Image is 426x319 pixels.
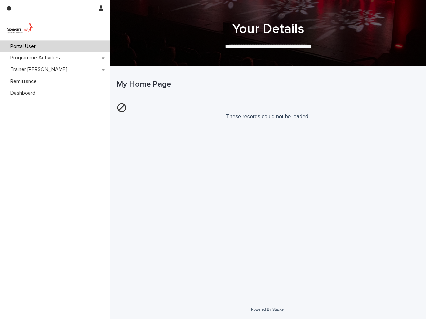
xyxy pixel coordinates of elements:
[8,55,65,61] p: Programme Activities
[116,100,419,122] p: These records could not be loaded.
[251,307,285,311] a: Powered By Stacker
[116,80,419,89] h1: My Home Page
[116,102,127,113] img: cancel-2
[8,78,42,85] p: Remittance
[8,90,41,96] p: Dashboard
[8,66,73,73] p: Trainer [PERSON_NAME]
[8,43,41,50] p: Portal User
[116,21,419,37] h1: Your Details
[5,22,35,35] img: UVamC7uQTJC0k9vuxGLS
